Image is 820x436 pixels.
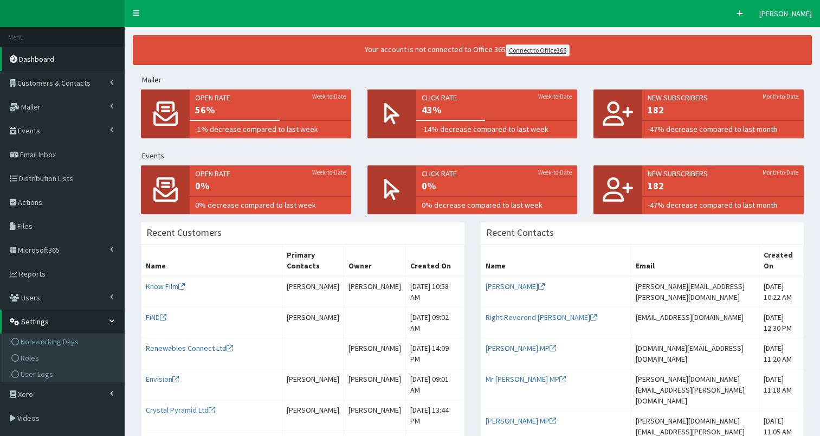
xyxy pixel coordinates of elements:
[648,168,798,179] span: New Subscribers
[344,276,405,307] td: [PERSON_NAME]
[21,317,49,326] span: Settings
[146,405,215,415] a: Crystal Pyramid Ltd
[631,276,759,307] td: [PERSON_NAME][EMAIL_ADDRESS][PERSON_NAME][DOMAIN_NAME]
[146,312,166,322] a: FiND
[3,350,124,366] a: Roles
[20,150,56,159] span: Email Inbox
[282,307,344,338] td: [PERSON_NAME]
[405,400,464,431] td: [DATE] 13:44 PM
[481,245,631,277] th: Name
[486,374,566,384] a: Mr [PERSON_NAME] MP
[146,374,179,384] a: Envision
[486,312,597,322] a: Right Reverend [PERSON_NAME]
[195,124,346,134] span: -1% decrease compared to last week
[648,124,798,134] span: -47% decrease compared to last month
[648,103,798,117] span: 182
[422,92,572,103] span: Click rate
[282,245,344,277] th: Primary Contacts
[21,293,40,303] span: Users
[344,369,405,400] td: [PERSON_NAME]
[146,281,185,291] a: Know Film
[3,334,124,350] a: Non-working Days
[142,152,812,160] h5: Events
[17,78,91,88] span: Customers & Contacts
[195,103,346,117] span: 56%
[158,44,776,56] div: Your account is not connected to Office 365
[631,307,759,338] td: [EMAIL_ADDRESS][DOMAIN_NAME]
[648,179,798,193] span: 182
[195,179,346,193] span: 0%
[538,168,572,177] small: Week-to-Date
[282,276,344,307] td: [PERSON_NAME]
[405,276,464,307] td: [DATE] 10:58 AM
[763,168,798,177] small: Month-to-Date
[506,44,570,56] a: Connect to Office365
[195,200,346,210] span: 0% decrease compared to last week
[648,200,798,210] span: -47% decrease compared to last month
[142,76,812,84] h5: Mailer
[344,245,405,277] th: Owner
[17,221,33,231] span: Files
[195,92,346,103] span: Open rate
[17,413,40,423] span: Videos
[486,228,554,238] h3: Recent Contacts
[18,197,42,207] span: Actions
[405,338,464,369] td: [DATE] 14:09 PM
[763,92,798,101] small: Month-to-Date
[422,200,572,210] span: 0% decrease compared to last week
[631,245,759,277] th: Email
[486,416,556,426] a: [PERSON_NAME] MP
[146,343,233,353] a: Renewables Connect Ltd
[422,168,572,179] span: Click rate
[422,103,572,117] span: 43%
[405,369,464,400] td: [DATE] 09:01 AM
[18,126,40,136] span: Events
[3,366,124,382] a: User Logs
[486,281,545,291] a: [PERSON_NAME]
[486,343,556,353] a: [PERSON_NAME] MP
[631,338,759,369] td: [DOMAIN_NAME][EMAIL_ADDRESS][DOMAIN_NAME]
[405,245,464,277] th: Created On
[21,337,79,347] span: Non-working Days
[759,9,812,18] span: [PERSON_NAME]
[19,269,46,279] span: Reports
[344,338,405,369] td: [PERSON_NAME]
[759,245,803,277] th: Created On
[312,92,346,101] small: Week-to-Date
[312,168,346,177] small: Week-to-Date
[21,102,41,112] span: Mailer
[538,92,572,101] small: Week-to-Date
[146,228,222,238] h3: Recent Customers
[759,338,803,369] td: [DATE] 11:20 AM
[631,369,759,411] td: [PERSON_NAME][DOMAIN_NAME][EMAIL_ADDRESS][PERSON_NAME][DOMAIN_NAME]
[18,245,60,255] span: Microsoft365
[759,276,803,307] td: [DATE] 10:22 AM
[422,124,572,134] span: -14% decrease compared to last week
[759,307,803,338] td: [DATE] 12:30 PM
[21,353,39,363] span: Roles
[282,369,344,400] td: [PERSON_NAME]
[19,174,73,183] span: Distribution Lists
[282,400,344,431] td: [PERSON_NAME]
[18,389,33,399] span: Xero
[141,245,282,277] th: Name
[19,54,54,64] span: Dashboard
[759,369,803,411] td: [DATE] 11:18 AM
[195,168,346,179] span: Open rate
[344,400,405,431] td: [PERSON_NAME]
[405,307,464,338] td: [DATE] 09:02 AM
[422,179,572,193] span: 0%
[648,92,798,103] span: New Subscribers
[21,369,53,379] span: User Logs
